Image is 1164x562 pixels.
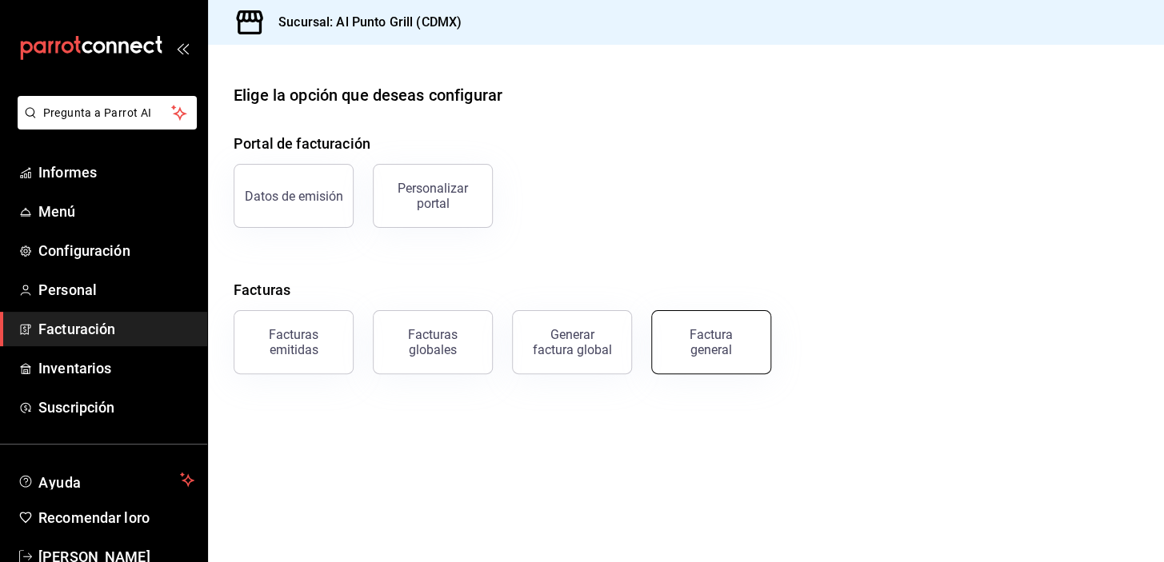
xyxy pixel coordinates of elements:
font: Generar factura global [533,327,612,357]
font: Ayuda [38,474,82,491]
button: Datos de emisión [234,164,354,228]
font: Datos de emisión [245,189,343,204]
font: Suscripción [38,399,114,416]
font: Factura general [690,327,733,357]
font: Informes [38,164,97,181]
font: Personalizar portal [398,181,468,211]
font: Menú [38,203,76,220]
button: Facturas globales [373,310,493,374]
font: Facturas emitidas [269,327,318,357]
button: Factura general [651,310,771,374]
font: Facturación [38,321,115,337]
font: Inventarios [38,360,111,377]
font: Recomendar loro [38,509,150,526]
button: Facturas emitidas [234,310,354,374]
font: Configuración [38,242,130,259]
button: Pregunta a Parrot AI [18,96,197,130]
button: abrir_cajón_menú [176,42,189,54]
button: Personalizar portal [373,164,493,228]
font: Facturas [234,281,290,298]
font: Portal de facturación [234,135,370,152]
font: Personal [38,281,97,298]
font: Facturas globales [408,327,458,357]
a: Pregunta a Parrot AI [11,116,197,133]
font: Sucursal: Al Punto Grill (CDMX) [278,14,462,30]
font: Pregunta a Parrot AI [43,106,152,119]
font: Elige la opción que deseas configurar [234,86,502,105]
button: Generar factura global [512,310,632,374]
